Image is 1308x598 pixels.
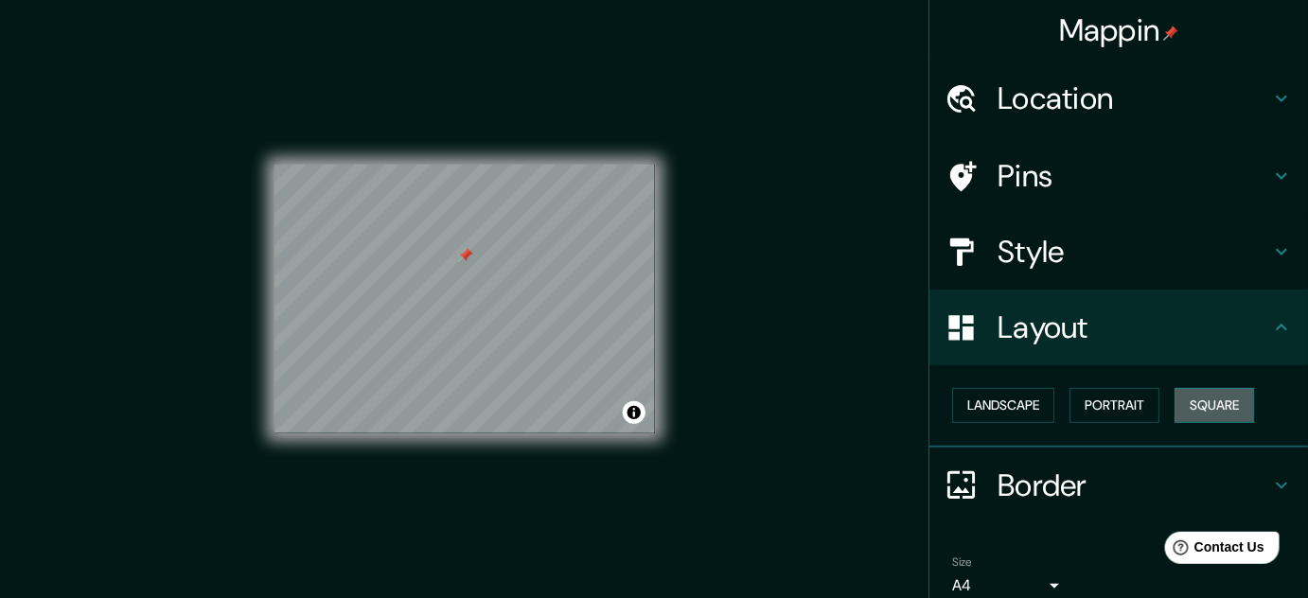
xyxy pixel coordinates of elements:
canvas: Map [274,165,655,433]
label: Size [952,554,972,570]
button: Square [1175,388,1254,423]
button: Portrait [1069,388,1159,423]
h4: Border [998,466,1270,504]
h4: Style [998,233,1270,271]
div: Style [929,214,1308,290]
h4: Layout [998,308,1270,346]
button: Toggle attribution [623,401,645,424]
div: Location [929,61,1308,136]
h4: Mappin [1059,11,1179,49]
img: pin-icon.png [1163,26,1178,41]
div: Pins [929,138,1308,214]
button: Landscape [952,388,1054,423]
div: Layout [929,290,1308,365]
div: Border [929,448,1308,523]
h4: Location [998,79,1270,117]
iframe: Help widget launcher [1140,524,1287,577]
h4: Pins [998,157,1270,195]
